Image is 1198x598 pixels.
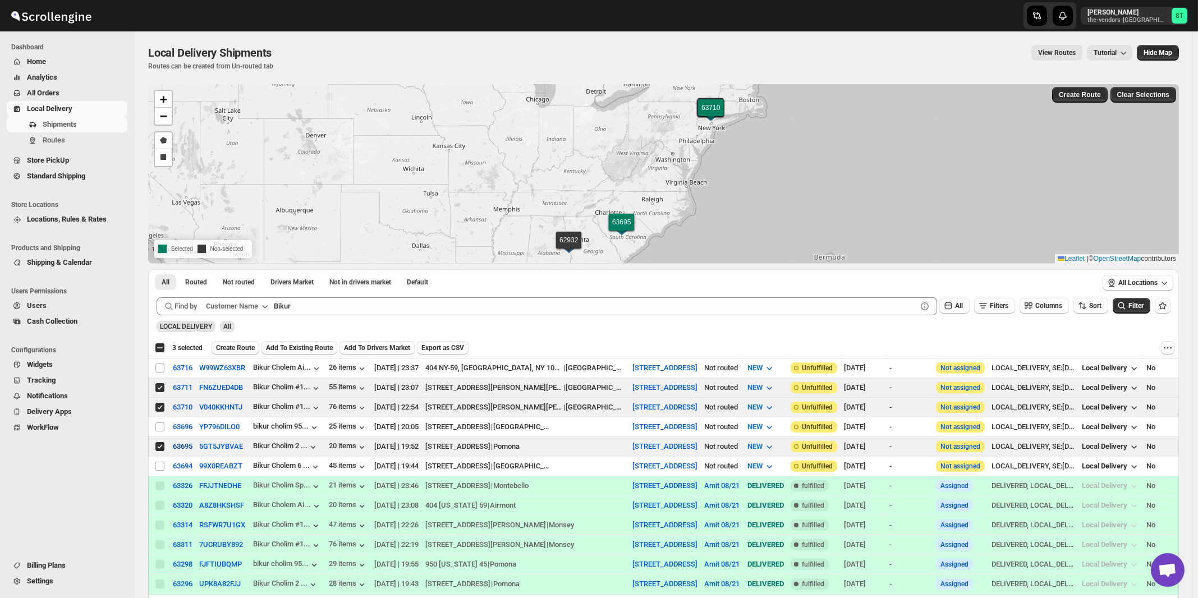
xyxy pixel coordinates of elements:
[425,382,626,393] div: |
[223,323,231,330] span: All
[425,441,490,452] div: [STREET_ADDRESS]
[992,421,1075,433] div: LOCAL_DELIVERY, SE:[DATE]
[889,362,929,374] div: -
[253,500,311,509] div: Bikur Cholem Ai...
[844,402,883,413] div: [DATE]
[173,501,192,509] div: 63320
[702,108,719,120] img: Marker
[173,442,192,450] button: 63695
[704,441,741,452] div: Not routed
[7,255,127,270] button: Shipping & Calendar
[741,379,782,397] button: NEW
[199,442,243,450] button: 5GT5JYBVAE
[329,481,368,492] div: 21 items
[7,573,127,589] button: Settings
[561,241,577,253] img: Marker
[1094,49,1117,57] span: Tutorial
[704,521,740,529] button: Amit 08/21
[212,341,259,355] button: Create Route
[940,482,969,490] button: Assigned
[955,302,963,310] span: All
[632,462,697,470] button: [STREET_ADDRESS]
[802,364,833,372] span: Unfulfilled
[425,441,626,452] div: |
[1038,48,1076,57] span: View Routes
[704,382,741,393] div: Not routed
[185,278,207,287] span: Routed
[329,402,368,413] button: 76 items
[704,481,740,490] button: Amit 08/21
[155,108,172,125] a: Zoom out
[400,274,435,290] button: Default
[632,442,697,450] button: [STREET_ADDRESS]
[27,423,59,431] span: WorkFlow
[704,402,741,413] div: Not routed
[9,2,93,30] img: ScrollEngine
[1082,364,1127,372] span: Local Delivery
[264,274,320,290] button: Claimable
[173,364,192,372] button: 63716
[1087,45,1132,61] button: Tutorial
[939,298,970,314] button: All
[216,343,255,352] span: Create Route
[329,363,368,374] button: 26 items
[43,136,65,144] span: Routes
[1031,45,1082,61] button: view route
[632,364,697,372] button: [STREET_ADDRESS]
[329,422,368,433] div: 25 items
[173,560,192,568] button: 63298
[11,346,129,355] span: Configurations
[329,520,368,531] button: 47 items
[329,278,391,287] span: Not in drivers market
[27,561,66,569] span: Billing Plans
[992,382,1075,393] div: LOCAL_DELIVERY, SE:[DATE]
[7,54,127,70] button: Home
[747,403,763,411] span: NEW
[339,341,415,355] button: Add To Drivers Market
[1118,278,1158,287] span: All Locations
[253,441,319,453] button: Bikur Cholim 2 ...
[173,403,192,411] div: 63710
[11,243,129,252] span: Products and Shipping
[741,418,782,436] button: NEW
[7,420,127,435] button: WorkFlow
[27,376,56,384] span: Tracking
[493,441,520,452] div: Pomona
[253,402,322,413] button: Bikur Cholim #1...
[266,343,333,352] span: Add To Existing Route
[43,120,77,128] span: Shipments
[704,579,740,588] button: Amit 08/21
[1075,457,1146,475] button: Local Delivery
[1146,362,1190,374] div: No
[889,382,929,393] div: -
[199,297,277,315] button: Customer Name
[173,521,192,529] button: 63314
[1035,302,1062,310] span: Columns
[940,462,980,470] button: Not assigned
[844,362,883,374] div: [DATE]
[1075,379,1146,397] button: Local Delivery
[253,383,322,394] button: Bikur Cholim #1...
[173,579,192,588] div: 63296
[704,560,740,568] button: Amit 08/21
[27,577,53,585] span: Settings
[844,421,883,433] div: [DATE]
[329,540,368,551] div: 76 items
[703,108,719,121] img: Marker
[253,520,310,528] div: Bikur Cholim #1...
[1075,359,1146,377] button: Local Delivery
[27,215,107,223] span: Locations, Rules & Rates
[155,274,176,290] button: All
[1055,254,1179,264] div: © contributors
[173,422,192,431] button: 63696
[741,457,782,475] button: NEW
[329,559,368,571] button: 29 items
[940,403,980,411] button: Not assigned
[1087,255,1089,263] span: |
[940,423,980,431] button: Not assigned
[7,132,127,148] button: Routes
[940,521,969,529] button: Assigned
